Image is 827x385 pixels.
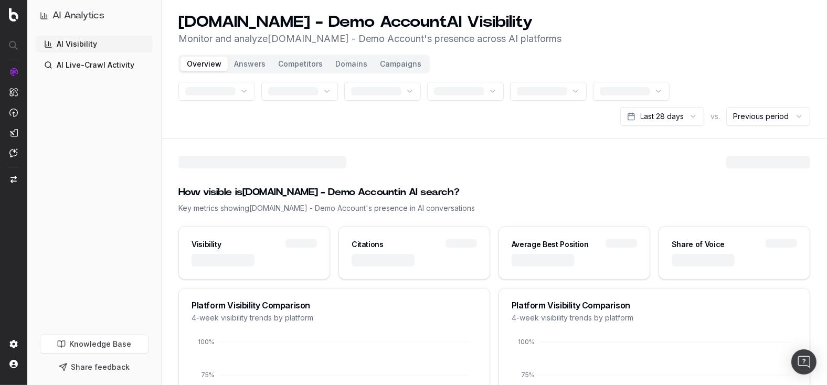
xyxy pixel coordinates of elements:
div: 4-week visibility trends by platform [192,313,477,323]
tspan: 100% [518,338,535,346]
a: AI Live-Crawl Activity [36,57,153,73]
div: 4-week visibility trends by platform [512,313,797,323]
div: Open Intercom Messenger [791,349,817,375]
div: How visible is [DOMAIN_NAME] - Demo Account in AI search? [178,185,810,200]
div: Key metrics showing [DOMAIN_NAME] - Demo Account 's presence in AI conversations [178,203,810,213]
img: Setting [9,340,18,348]
img: Assist [9,148,18,157]
button: Answers [228,57,272,71]
div: Share of Voice [672,239,725,250]
button: Competitors [272,57,329,71]
tspan: 100% [198,338,215,346]
img: Analytics [9,68,18,76]
img: Botify logo [9,8,18,22]
img: Activation [9,108,18,117]
div: Average Best Position [512,239,589,250]
button: Campaigns [374,57,428,71]
tspan: 75% [201,371,215,379]
button: Domains [329,57,374,71]
a: AI Visibility [36,36,153,52]
img: Studio [9,129,18,137]
div: Visibility [192,239,221,250]
div: Citations [352,239,384,250]
img: My account [9,360,18,368]
img: Intelligence [9,88,18,97]
div: Platform Visibility Comparison [192,301,477,309]
img: Switch project [10,176,17,183]
h1: [DOMAIN_NAME] - Demo Account AI Visibility [178,13,561,31]
button: Share feedback [40,358,149,377]
a: Knowledge Base [40,335,149,354]
tspan: 75% [521,371,535,379]
span: vs. [711,111,720,122]
h1: AI Analytics [52,8,104,23]
button: Overview [181,57,228,71]
p: Monitor and analyze [DOMAIN_NAME] - Demo Account 's presence across AI platforms [178,31,561,46]
div: Platform Visibility Comparison [512,301,797,309]
button: AI Analytics [40,8,149,23]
